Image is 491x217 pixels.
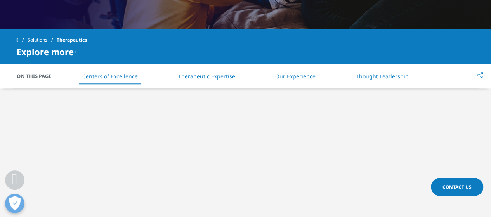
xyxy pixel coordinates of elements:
button: Open Preferences [5,194,24,213]
a: Contact Us [431,178,483,196]
span: On This Page [17,72,59,80]
a: Our Experience [275,73,316,80]
span: Contact Us [442,184,472,190]
a: Therapeutic Expertise [178,73,235,80]
a: Solutions [28,33,57,47]
a: Centers of Excellence [82,73,138,80]
span: Therapeutics [57,33,87,47]
span: Explore more [17,47,74,56]
a: Thought Leadership [356,73,409,80]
